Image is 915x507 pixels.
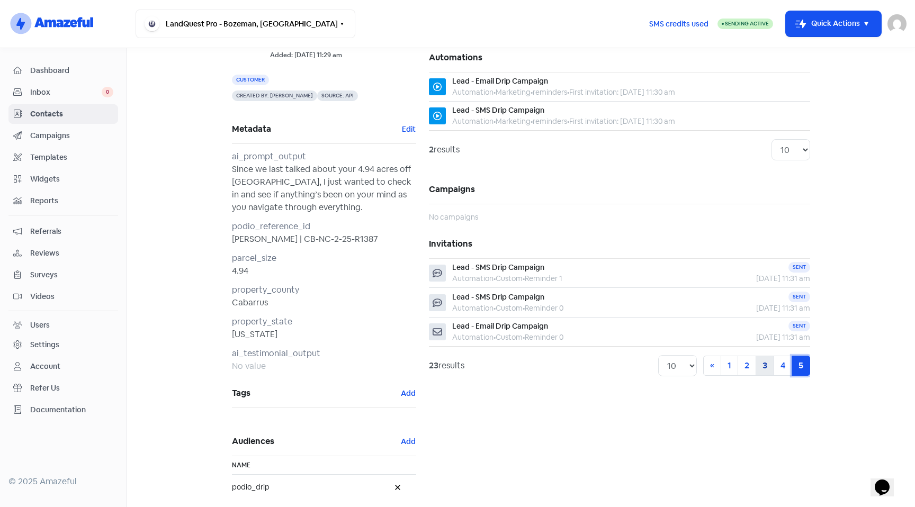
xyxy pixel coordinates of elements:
iframe: chat widget [871,465,904,496]
div: [DATE] 11:31 am [697,332,810,343]
button: Edit [401,123,416,135]
span: reminders [533,87,567,97]
b: • [523,303,525,313]
span: Source: API [317,90,358,101]
span: Surveys [30,269,113,280]
a: Settings [8,335,118,355]
a: 3 [756,356,774,376]
b: • [494,303,496,313]
th: Name [232,456,416,475]
a: Previous [703,356,721,376]
b: • [567,87,569,97]
button: Add [400,387,416,400]
div: Automation Custom Reminder 0 [452,332,563,343]
strong: 2 [429,144,434,155]
a: Videos [8,287,118,306]
div: No value [232,360,416,373]
a: Surveys [8,265,118,285]
span: First invitation: [DATE] 11:30 am [569,87,675,97]
a: Inbox 0 [8,83,118,102]
h5: Invitations [429,230,810,258]
span: Marketing [496,116,531,126]
b: • [494,332,496,342]
span: No campaigns [429,212,478,222]
button: LandQuest Pro - Bozeman, [GEOGRAPHIC_DATA] [136,10,355,38]
span: Refer Us [30,383,113,394]
div: Sent [788,321,810,331]
b: • [494,87,496,97]
a: Widgets [8,169,118,189]
span: Dashboard [30,65,113,76]
h5: Campaigns [429,175,810,204]
b: • [494,274,496,283]
a: Refer Us [8,378,118,398]
a: SMS credits used [640,17,717,29]
span: podio_drip [232,482,390,493]
div: property_state [232,315,416,328]
div: 4.94 [232,265,416,277]
span: Templates [30,152,113,163]
a: Campaigns [8,126,118,146]
span: reminders [533,116,567,126]
b: • [567,116,569,126]
div: [DATE] 11:31 am [697,273,810,284]
div: results [429,359,464,372]
div: [PERSON_NAME] | CB-NC-2-25-R1387 [232,233,416,246]
b: • [531,116,533,126]
div: Cabarrus [232,296,416,309]
span: Contacts [30,108,113,120]
b: • [494,116,496,126]
div: Since we last talked about your 4.94 acres off [GEOGRAPHIC_DATA], I just wanted to check in and s... [232,163,416,214]
span: Inbox [30,87,102,98]
span: Tags [232,385,400,401]
span: Automation [452,87,494,97]
strong: 23 [429,360,438,371]
span: Campaigns [30,130,113,141]
div: [US_STATE] [232,328,416,341]
span: Metadata [232,121,401,137]
button: Add [400,436,416,448]
span: Created by: [PERSON_NAME] [232,90,317,101]
div: ai_prompt_output [232,150,416,163]
a: Referrals [8,222,118,241]
a: Documentation [8,400,118,420]
span: Reviews [30,248,113,259]
a: 4 [774,356,792,376]
span: Widgets [30,174,113,185]
button: Quick Actions [786,11,881,37]
span: Automation [452,116,494,126]
span: 0 [102,87,113,97]
div: Lead - SMS Drip Campaign [452,105,544,116]
div: Lead - Email Drip Campaign [452,76,548,87]
small: Added: [DATE] 11:29 am [270,50,342,60]
a: Sending Active [717,17,773,30]
div: results [429,143,460,156]
a: 1 [721,356,738,376]
div: Sent [788,262,810,273]
a: Users [8,315,118,335]
div: © 2025 Amazeful [8,475,118,488]
div: Automation Custom Reminder 0 [452,303,563,314]
span: Audiences [232,433,400,449]
div: Sent [788,292,810,302]
span: Videos [30,291,113,302]
a: Reports [8,191,118,211]
span: Lead - SMS Drip Campaign [452,292,544,302]
a: Contacts [8,104,118,124]
a: Reviews [8,243,118,263]
span: Lead - SMS Drip Campaign [452,262,544,272]
span: First invitation: [DATE] 11:30 am [569,116,675,126]
a: 2 [738,356,756,376]
span: SMS credits used [649,19,708,30]
span: Customer [232,75,269,85]
span: Sending Active [725,20,769,27]
div: Account [30,361,60,372]
span: Referrals [30,226,113,237]
span: Lead - Email Drip Campaign [452,321,548,331]
div: property_county [232,284,416,296]
b: • [523,332,525,342]
div: Users [30,320,50,331]
a: 5 [792,356,810,376]
h5: Automations [429,43,810,72]
b: • [531,87,533,97]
